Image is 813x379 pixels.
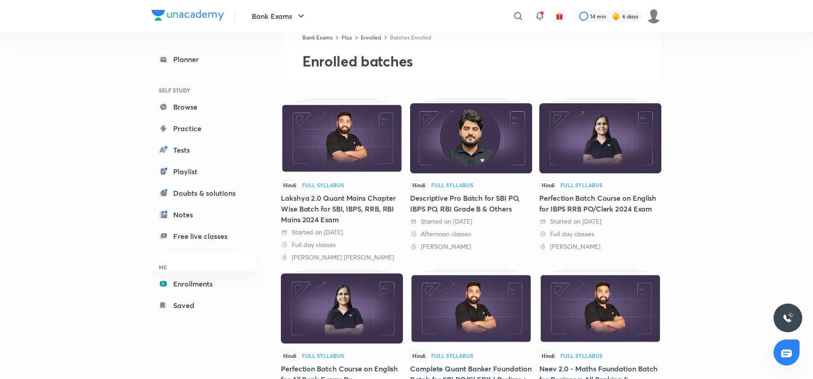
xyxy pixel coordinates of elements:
[539,193,661,214] div: Perfection Batch Course on English for IBPS RRB PO/Clerk 2024 Exam
[431,353,473,358] div: Full Syllabus
[152,296,256,314] a: Saved
[152,184,256,202] a: Doubts & solutions
[539,180,557,190] span: Hindi
[555,12,564,20] img: avatar
[281,228,403,237] div: Started on 11 Apr 2024
[152,260,256,275] h6: ME
[246,7,312,25] button: Bank Exams
[539,242,661,251] div: Nimisha Bansal
[281,193,403,225] div: Lakshya 2.0 Quant Mains Chapter Wise Batch for SBI, IBPS, RRB, RBI Mains 2024 Exam
[410,242,532,251] div: Vishal Parihar
[152,98,256,116] a: Browse
[410,273,532,344] img: Thumbnail
[410,180,428,190] span: Hindi
[341,34,352,41] a: Plus
[302,52,661,70] h2: Enrolled batches
[410,193,532,214] div: Descriptive Pro Batch for SBI PO, IBPS PO, RBI Grade B & Others
[152,275,256,293] a: Enrollments
[539,217,661,226] div: Started on 19 Jun 2023
[281,180,298,190] span: Hindi
[302,353,344,358] div: Full Syllabus
[281,99,403,262] a: ThumbnailHindiFull SyllabusLakshya 2.0 Quant Mains Chapter Wise Batch for SBI, IBPS, RRB, RBI Mai...
[410,351,428,361] span: Hindi
[612,12,621,21] img: streak
[152,141,256,159] a: Tests
[152,227,256,245] a: Free live classes
[410,229,532,238] div: Afternoon classes
[281,240,403,249] div: Full day classes
[410,99,532,262] a: ThumbnailHindiFull SyllabusDescriptive Pro Batch for SBI PO, IBPS PO, RBI Grade B & Others Starte...
[302,34,332,41] a: Bank Exams
[539,351,557,361] span: Hindi
[539,229,661,238] div: Full day classes
[431,182,473,188] div: Full Syllabus
[539,99,661,262] a: ThumbnailHindiFull SyllabusPerfection Batch Course on English for IBPS RRB PO/Clerk 2024 Exam Sta...
[552,9,567,23] button: avatar
[646,9,661,24] img: rohit
[152,206,256,224] a: Notes
[410,103,532,173] img: Thumbnail
[281,253,403,262] div: Arun Singh Rawat
[152,83,256,98] h6: SELF STUDY
[152,50,256,68] a: Planner
[410,217,532,226] div: Started on 21 Oct 2024
[152,163,256,181] a: Playlist
[560,182,603,188] div: Full Syllabus
[539,103,661,173] img: Thumbnail
[390,34,431,41] a: Batches Enrolled
[281,273,403,344] img: Thumbnail
[152,10,224,23] a: Company Logo
[539,273,661,344] img: Thumbnail
[281,103,403,173] img: Thumbnail
[302,182,344,188] div: Full Syllabus
[152,10,224,21] img: Company Logo
[281,351,298,361] span: Hindi
[361,34,381,41] a: Enrolled
[782,313,793,323] img: ttu
[152,119,256,137] a: Practice
[560,353,603,358] div: Full Syllabus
